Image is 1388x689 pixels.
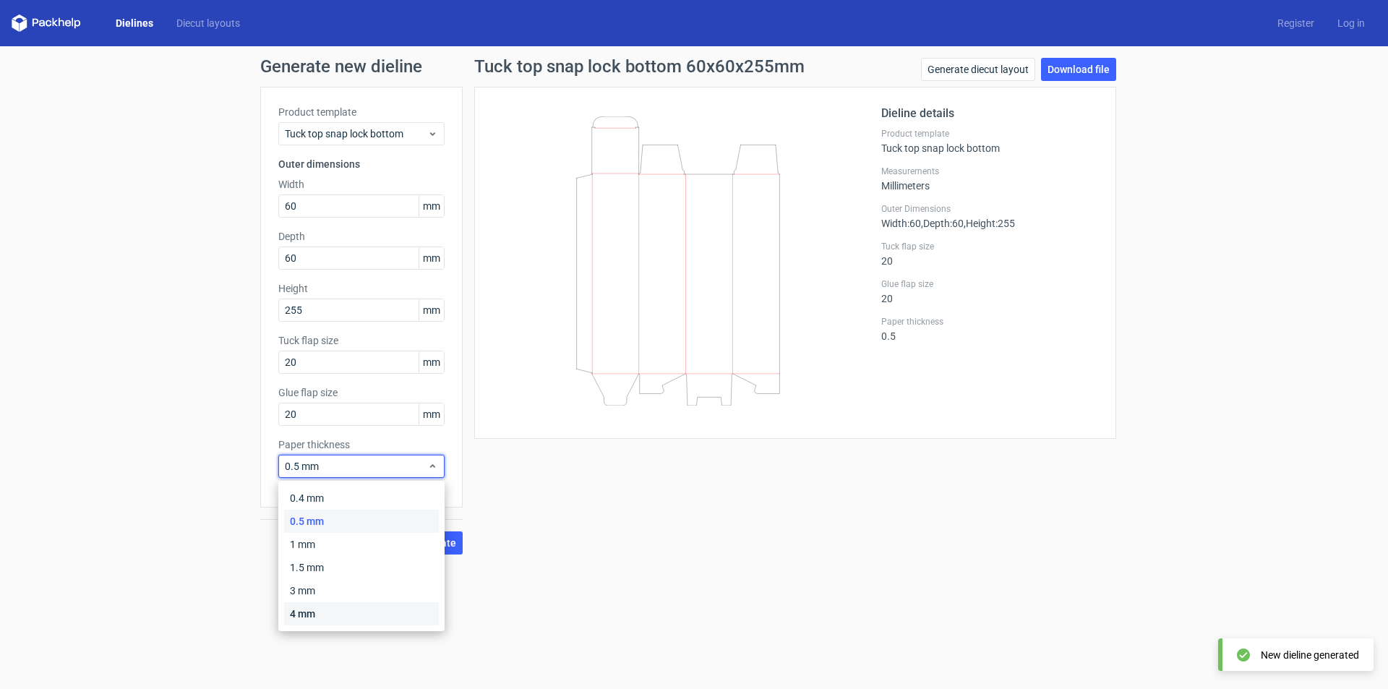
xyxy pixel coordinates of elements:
[881,316,1098,342] div: 0.5
[881,241,1098,267] div: 20
[104,16,165,30] a: Dielines
[278,105,445,119] label: Product template
[881,166,1098,192] div: Millimeters
[260,58,1128,75] h1: Generate new dieline
[1326,16,1376,30] a: Log in
[881,316,1098,328] label: Paper thickness
[284,579,439,602] div: 3 mm
[474,58,805,75] h1: Tuck top snap lock bottom 60x60x255mm
[278,281,445,296] label: Height
[278,333,445,348] label: Tuck flap size
[881,203,1098,215] label: Outer Dimensions
[285,127,427,141] span: Tuck top snap lock bottom
[881,128,1098,140] label: Product template
[881,278,1098,290] label: Glue flap size
[278,229,445,244] label: Depth
[881,218,921,229] span: Width : 60
[284,510,439,533] div: 0.5 mm
[278,437,445,452] label: Paper thickness
[881,105,1098,122] h2: Dieline details
[284,602,439,625] div: 4 mm
[921,58,1035,81] a: Generate diecut layout
[278,385,445,400] label: Glue flap size
[921,218,964,229] span: , Depth : 60
[419,403,444,425] span: mm
[1261,648,1359,662] div: New dieline generated
[419,351,444,373] span: mm
[284,533,439,556] div: 1 mm
[165,16,252,30] a: Diecut layouts
[964,218,1015,229] span: , Height : 255
[284,556,439,579] div: 1.5 mm
[419,195,444,217] span: mm
[419,247,444,269] span: mm
[285,459,427,474] span: 0.5 mm
[881,278,1098,304] div: 20
[1041,58,1116,81] a: Download file
[881,128,1098,154] div: Tuck top snap lock bottom
[881,241,1098,252] label: Tuck flap size
[881,166,1098,177] label: Measurements
[419,299,444,321] span: mm
[284,487,439,510] div: 0.4 mm
[278,157,445,171] h3: Outer dimensions
[1266,16,1326,30] a: Register
[278,177,445,192] label: Width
